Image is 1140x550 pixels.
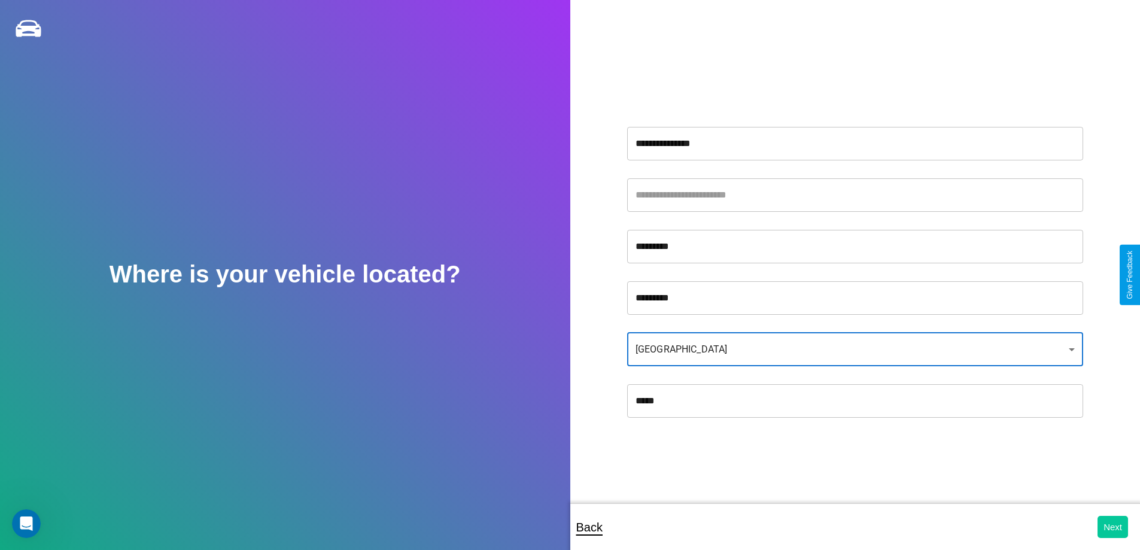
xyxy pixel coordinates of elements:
div: [GEOGRAPHIC_DATA] [627,333,1083,366]
h2: Where is your vehicle located? [110,261,461,288]
p: Back [576,516,603,538]
iframe: Intercom live chat [12,509,41,538]
div: Give Feedback [1126,251,1134,299]
button: Next [1098,516,1128,538]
